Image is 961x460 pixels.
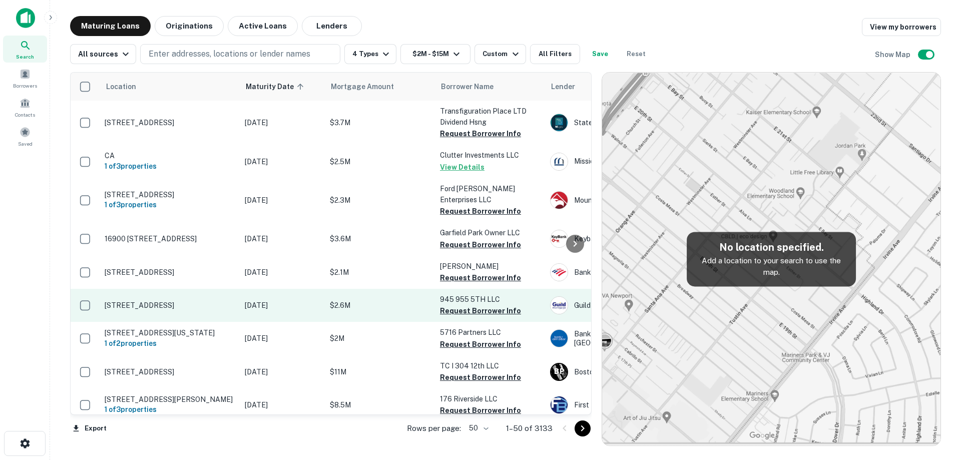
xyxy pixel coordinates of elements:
[105,328,235,337] p: [STREET_ADDRESS][US_STATE]
[441,81,494,93] span: Borrower Name
[440,327,540,338] p: 5716 Partners LLC
[330,366,430,377] p: $11M
[245,195,320,206] p: [DATE]
[140,44,340,64] button: Enter addresses, locations or lender names
[440,272,521,284] button: Request Borrower Info
[551,114,568,131] img: picture
[330,195,430,206] p: $2.3M
[440,183,540,205] p: Ford [PERSON_NAME] Enterprises LLC
[440,239,521,251] button: Request Borrower Info
[78,48,132,60] div: All sources
[440,106,540,128] p: Transfiguration Place LTD Dividend Hsng
[100,73,240,101] th: Location
[246,81,307,93] span: Maturity Date
[3,65,47,92] a: Borrowers
[551,264,568,281] img: picture
[695,240,848,255] h5: No location specified.
[440,294,540,305] p: 945 955 5TH LLC
[483,48,521,60] div: Custom
[440,371,521,383] button: Request Borrower Info
[545,73,705,101] th: Lender
[550,153,700,171] div: Mission Bank
[344,44,396,64] button: 4 Types
[506,422,553,434] p: 1–50 of 3133
[695,255,848,278] p: Add a location to your search to use the map.
[155,16,224,36] button: Originations
[245,333,320,344] p: [DATE]
[105,151,235,160] p: CA
[440,150,540,161] p: Clutter Investments LLC
[400,44,470,64] button: $2M - $15M
[440,205,521,217] button: Request Borrower Info
[550,363,700,381] div: Boston Private Bank & Trust CO.
[440,227,540,238] p: Garfield Park Owner LLC
[551,330,568,347] img: picture
[3,123,47,150] a: Saved
[440,128,521,140] button: Request Borrower Info
[440,161,485,173] button: View Details
[245,267,320,278] p: [DATE]
[70,44,136,64] button: All sources
[550,263,700,281] div: Bank Of America
[550,296,700,314] div: Guild Mortgage
[862,18,941,36] a: View my borrowers
[407,422,461,434] p: Rows per page:
[245,156,320,167] p: [DATE]
[105,301,235,310] p: [STREET_ADDRESS]
[70,421,109,436] button: Export
[325,73,435,101] th: Mortgage Amount
[330,300,430,311] p: $2.6M
[228,16,298,36] button: Active Loans
[245,399,320,410] p: [DATE]
[911,380,961,428] iframe: Chat Widget
[551,153,568,170] img: picture
[575,420,591,436] button: Go to next page
[440,261,540,272] p: [PERSON_NAME]
[551,192,568,209] img: picture
[330,333,430,344] p: $2M
[106,81,136,93] span: Location
[245,300,320,311] p: [DATE]
[105,404,235,415] h6: 1 of 3 properties
[551,81,575,93] span: Lender
[620,44,652,64] button: Reset
[530,44,580,64] button: All Filters
[474,44,526,64] button: Custom
[875,49,912,60] h6: Show Map
[440,360,540,371] p: TC I 304 12th LLC
[240,73,325,101] th: Maturity Date
[440,404,521,416] button: Request Borrower Info
[550,114,700,132] div: State Of [US_STATE]
[15,111,35,119] span: Contacts
[105,234,235,243] p: 16900 [STREET_ADDRESS]
[245,366,320,377] p: [DATE]
[330,233,430,244] p: $3.6M
[105,367,235,376] p: [STREET_ADDRESS]
[105,268,235,277] p: [STREET_ADDRESS]
[105,161,235,172] h6: 1 of 3 properties
[18,140,33,148] span: Saved
[331,81,407,93] span: Mortgage Amount
[554,366,564,377] p: B P
[330,267,430,278] p: $2.1M
[330,156,430,167] p: $2.5M
[550,191,700,209] div: Mountain America Credit Union
[16,8,35,28] img: capitalize-icon.png
[105,190,235,199] p: [STREET_ADDRESS]
[550,230,700,248] div: Keybank National Association
[551,230,568,247] img: picture
[13,82,37,90] span: Borrowers
[3,36,47,63] a: Search
[149,48,310,60] p: Enter addresses, locations or lender names
[584,44,616,64] button: Save your search to get updates of matches that match your search criteria.
[551,297,568,314] img: picture
[330,399,430,410] p: $8.5M
[330,117,430,128] p: $3.7M
[3,94,47,121] div: Contacts
[105,199,235,210] h6: 1 of 3 properties
[440,338,521,350] button: Request Borrower Info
